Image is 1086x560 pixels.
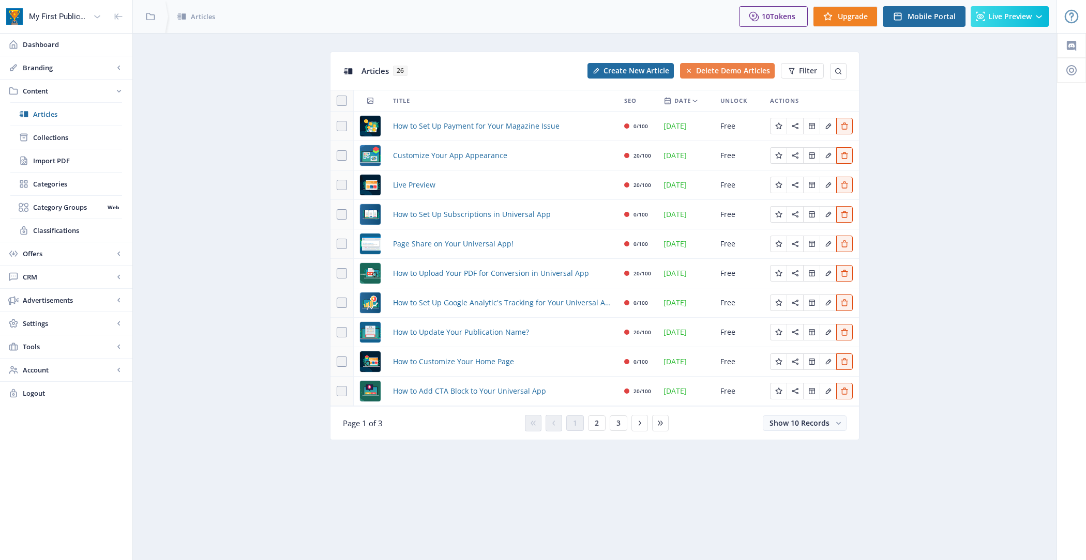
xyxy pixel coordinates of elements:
[803,238,820,248] a: Edit page
[393,95,410,107] span: Title
[770,11,795,21] span: Tokens
[820,326,836,336] a: Edit page
[836,326,853,336] a: Edit page
[836,209,853,219] a: Edit page
[820,179,836,189] a: Edit page
[23,248,114,259] span: Offers
[393,149,507,162] a: Customize Your App Appearance
[696,67,770,75] span: Delete Demo Articles
[360,351,381,372] img: c597eaf7-854f-49bd-990f-9e3c57218be6.png
[787,209,803,219] a: Edit page
[10,196,122,219] a: Category GroupsWeb
[803,150,820,160] a: Edit page
[787,120,803,130] a: Edit page
[360,263,381,284] img: 9db66025-14a2-4e00-b994-bfabf577a9ec.png
[29,5,89,28] div: My First Publication
[393,297,612,309] a: How to Set Up Google Analytic's Tracking for Your Universal App
[633,149,651,162] div: 20/100
[393,66,408,76] span: 26
[610,415,627,431] button: 3
[803,179,820,189] a: Edit page
[803,297,820,307] a: Edit page
[23,63,114,73] span: Branding
[836,268,853,277] a: Edit page
[820,209,836,219] a: Edit page
[836,179,853,189] a: Edit page
[803,326,820,336] a: Edit page
[836,238,853,248] a: Edit page
[393,267,589,279] a: How to Upload Your PDF for Conversion in Universal App
[787,238,803,248] a: Edit page
[820,385,836,395] a: Edit page
[633,120,648,132] div: 0/100
[770,179,787,189] a: Edit page
[573,419,577,427] span: 1
[393,208,551,221] a: How to Set Up Subscriptions in Universal App
[787,268,803,277] a: Edit page
[616,419,621,427] span: 3
[770,297,787,307] a: Edit page
[23,86,114,96] span: Content
[657,112,714,141] td: [DATE]
[10,149,122,172] a: Import PDF
[360,204,381,225] img: 14ce8632-ee80-47a4-8a90-ccee8a0a53b3.png
[781,63,824,79] button: Filter
[657,259,714,288] td: [DATE]
[714,170,764,200] td: Free
[813,6,878,27] button: Upgrade
[360,292,381,313] img: 6c40c4b3-56e6-405c-8b82-89075474b8ad.png
[820,238,836,248] a: Edit page
[657,347,714,377] td: [DATE]
[720,95,747,107] span: Unlock
[770,120,787,130] a: Edit page
[714,112,764,141] td: Free
[604,67,669,75] span: Create New Article
[393,120,560,132] a: How to Set Up Payment for Your Magazine Issue
[770,209,787,219] a: Edit page
[393,179,435,191] span: Live Preview
[393,385,546,397] a: How to Add CTA Block to Your Universal App
[714,347,764,377] td: Free
[787,356,803,366] a: Edit page
[360,322,381,343] img: 156c24b9-d7f3-49c3-84ce-f834bcbc960b.png
[820,356,836,366] a: Edit page
[657,141,714,170] td: [DATE]
[393,355,514,368] span: How to Customize Your Home Page
[330,52,859,440] app-collection-view: Articles
[714,318,764,347] td: Free
[360,116,381,136] img: 936039cf-b3d4-4819-b20f-49698f5b4335.png
[787,150,803,160] a: Edit page
[657,318,714,347] td: [DATE]
[191,11,215,22] span: Articles
[23,388,124,398] span: Logout
[714,377,764,406] td: Free
[10,103,122,126] a: Articles
[23,365,114,375] span: Account
[763,415,847,431] button: Show 10 Records
[803,209,820,219] a: Edit page
[23,272,114,282] span: CRM
[714,259,764,288] td: Free
[714,288,764,318] td: Free
[674,95,691,107] span: Date
[343,418,383,428] span: Page 1 of 3
[680,63,775,79] button: Delete Demo Articles
[10,126,122,149] a: Collections
[787,385,803,395] a: Edit page
[657,229,714,259] td: [DATE]
[803,385,820,395] a: Edit page
[820,268,836,277] a: Edit page
[971,6,1049,27] button: Live Preview
[566,415,584,431] button: 1
[633,238,648,250] div: 0/100
[803,120,820,130] a: Edit page
[657,377,714,406] td: [DATE]
[770,326,787,336] a: Edit page
[393,326,529,338] a: How to Update Your Publication Name?
[714,200,764,229] td: Free
[836,150,853,160] a: Edit page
